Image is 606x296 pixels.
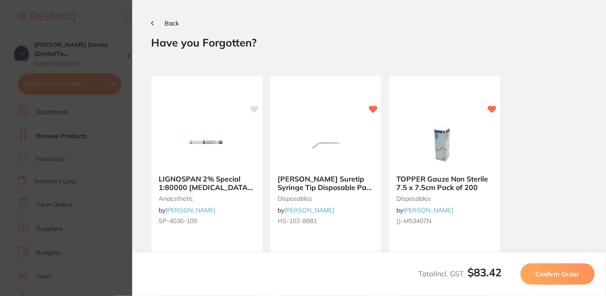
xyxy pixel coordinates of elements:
[278,175,374,191] b: HENRY SCHEIN Suretip Syringe Tip Disposable Pack of 250
[178,123,236,168] img: LIGNOSPAN 2% Special 1:80000 adrenalin 2.2ml 2xBox 50 Blue
[164,19,179,27] span: Back
[403,206,453,214] a: [PERSON_NAME]
[151,36,587,49] h2: Have you Forgotten?
[416,123,474,168] img: TOPPER Gauze Non Sterile 7.5 x 7.5cm Pack of 200
[159,195,255,202] small: anaesthetic
[396,206,453,214] span: by
[396,251,493,262] p: $25.82
[159,217,255,224] small: SP-4036-100
[159,175,255,191] b: LIGNOSPAN 2% Special 1:80000 adrenalin 2.2ml 2xBox 50 Blue
[468,266,502,279] b: $83.42
[165,206,215,214] a: [PERSON_NAME]
[278,206,334,214] span: by
[521,263,595,285] button: Confirm Order
[159,251,255,262] p: $210.91
[297,123,355,168] img: HENRY SCHEIN Suretip Syringe Tip Disposable Pack of 250
[278,217,374,224] small: HS-102-8981
[284,206,334,214] a: [PERSON_NAME]
[278,251,374,262] p: $57.27
[396,195,493,202] small: disposables
[396,175,493,191] b: TOPPER Gauze Non Sterile 7.5 x 7.5cm Pack of 200
[278,195,374,202] small: disposables
[418,269,502,278] span: Total Incl. GST
[151,20,179,27] button: Back
[159,206,215,214] span: by
[536,270,580,278] span: Confirm Order
[396,217,493,224] small: JJ-M53407N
